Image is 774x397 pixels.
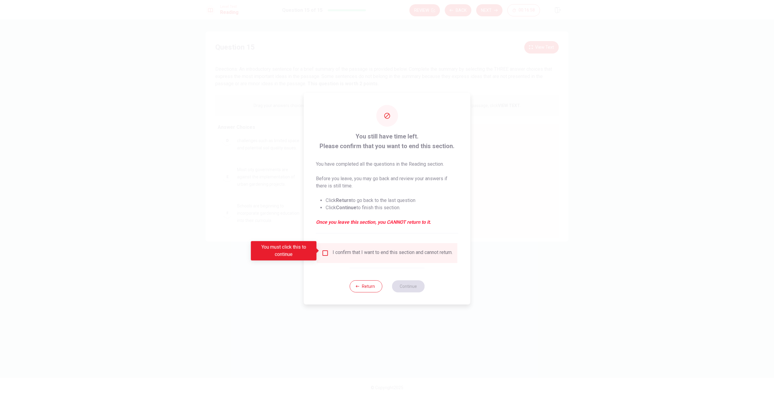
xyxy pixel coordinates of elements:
li: Click to go back to the last question [326,197,458,204]
span: You still have time left. Please confirm that you want to end this section. [316,132,458,151]
strong: Continue [336,205,356,210]
div: I confirm that I want to end this section and cannot return. [333,249,453,257]
div: You must click this to continue [251,241,317,260]
button: Continue [392,280,424,292]
strong: Return [336,197,351,203]
p: Before you leave, you may go back and review your answers if there is still time. [316,175,458,190]
span: You must click this to continue [322,249,329,257]
button: Return [350,280,382,292]
li: Click to finish this section. [326,204,458,211]
p: You have completed all the questions in the Reading section. [316,161,458,168]
em: Once you leave this section, you CANNOT return to it. [316,219,458,226]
